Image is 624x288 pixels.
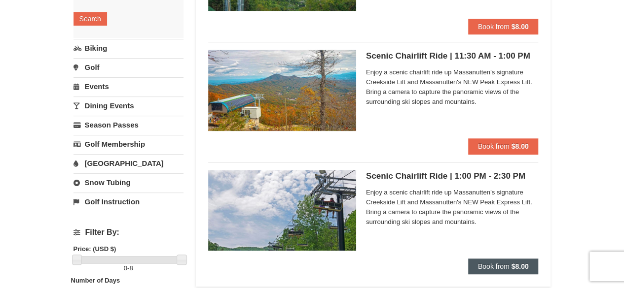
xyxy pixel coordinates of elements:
[366,67,539,107] span: Enjoy a scenic chairlift ride up Massanutten’s signature Creekside Lift and Massanutten's NEW Pea...
[73,173,184,192] a: Snow Tubing
[208,50,356,130] img: 24896431-13-a88f1aaf.jpg
[124,264,127,272] span: 0
[73,58,184,76] a: Golf
[366,171,539,181] h5: Scenic Chairlift Ride | 1:00 PM - 2:30 PM
[73,77,184,96] a: Events
[129,264,133,272] span: 8
[208,170,356,251] img: 24896431-9-664d1467.jpg
[478,262,510,270] span: Book from
[511,142,528,150] strong: $8.00
[366,188,539,227] span: Enjoy a scenic chairlift ride up Massanutten’s signature Creekside Lift and Massanutten's NEW Pea...
[478,23,510,31] span: Book from
[73,154,184,172] a: [GEOGRAPHIC_DATA]
[468,19,539,34] button: Book from $8.00
[73,116,184,134] a: Season Passes
[366,51,539,61] h5: Scenic Chairlift Ride | 11:30 AM - 1:00 PM
[73,228,184,237] h4: Filter By:
[73,135,184,153] a: Golf Membership
[511,23,528,31] strong: $8.00
[71,277,120,284] strong: Number of Days
[511,262,528,270] strong: $8.00
[73,263,184,273] label: -
[73,39,184,57] a: Biking
[73,96,184,115] a: Dining Events
[73,192,184,211] a: Golf Instruction
[468,138,539,154] button: Book from $8.00
[73,12,107,26] button: Search
[73,245,116,253] strong: Price: (USD $)
[468,258,539,274] button: Book from $8.00
[478,142,510,150] span: Book from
